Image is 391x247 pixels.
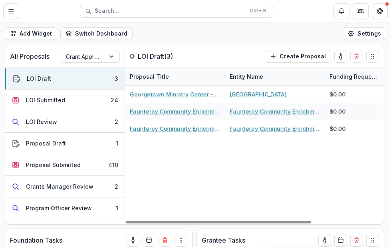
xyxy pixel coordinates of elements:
[366,50,379,63] button: Drag
[95,8,245,14] span: Search...
[27,74,51,83] div: LOI Draft
[115,118,118,126] div: 2
[334,234,347,247] button: Calendar
[202,235,245,245] p: Grantee Tasks
[115,74,118,83] div: 3
[127,234,139,247] button: toggle-assigned-to-me
[3,3,19,19] button: Toggle Menu
[130,107,220,116] a: Faunteroy Community Enrichment Center - 2025 - DC - Expedited Grant Update
[350,50,363,63] button: Delete card
[230,124,320,133] a: Faunteroy Community Enrichment Center
[329,107,345,116] div: $0.00
[318,234,331,247] button: toggle-assigned-to-me
[334,50,347,63] button: toggle-assigned-to-me
[115,182,118,191] div: 2
[333,3,349,19] button: Notifications
[130,90,220,98] a: Georgetown Ministry Center - 2025 - DC - Abbreviated Application
[116,139,118,147] div: 1
[353,3,369,19] button: Partners
[5,154,125,176] button: Proposal Submitted410
[225,72,268,81] div: Entity Name
[5,68,125,90] button: LOI Draft3
[230,90,286,98] a: [GEOGRAPHIC_DATA]
[225,68,325,85] div: Entity Name
[143,234,155,247] button: Calendar
[5,111,125,133] button: LOI Review2
[125,68,225,85] div: Proposal Title
[325,68,385,85] div: Funding Requested
[5,133,125,154] button: Proposal Draft1
[10,235,62,245] p: Foundation Tasks
[325,72,385,81] div: Funding Requested
[5,197,125,219] button: Program Officer Review1
[5,176,125,197] button: Grants Manager Review2
[265,50,331,63] button: Create Proposal
[10,52,50,61] p: All Proposals
[26,96,65,104] div: LOI Submitted
[350,234,363,247] button: Delete card
[26,139,66,147] div: Proposal Draft
[125,72,174,81] div: Proposal Title
[5,27,57,40] button: Add Widget
[175,234,187,247] button: Drag
[5,90,125,111] button: LOI Submitted24
[26,118,57,126] div: LOI Review
[138,52,198,61] p: LOI Draft ( 3 )
[329,124,345,133] div: $0.00
[116,204,118,212] div: 1
[366,234,379,247] button: Drag
[111,96,118,104] div: 24
[159,234,171,247] button: Delete card
[26,161,81,169] div: Proposal Submitted
[372,3,388,19] button: Get Help
[108,161,118,169] div: 410
[26,182,93,191] div: Grants Manager Review
[329,90,345,98] div: $0.00
[26,204,92,212] div: Program Officer Review
[60,27,133,40] button: Switch Dashboard
[80,5,273,18] button: Search...
[230,107,320,116] a: Faunteroy Community Enrichment Center
[130,124,220,133] a: Faunteroy Community Enrichment Center - 2025 - DC - Expedited Grant Update
[248,6,268,15] div: Ctrl + K
[343,27,386,40] button: Settings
